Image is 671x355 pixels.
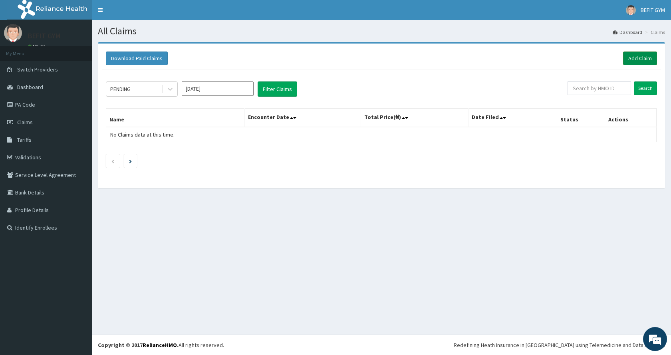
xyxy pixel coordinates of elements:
input: Search by HMO ID [568,81,631,95]
img: d_794563401_company_1708531726252_794563401 [15,40,32,60]
a: Previous page [111,157,115,165]
strong: Copyright © 2017 . [98,341,179,349]
footer: All rights reserved. [92,335,671,355]
a: RelianceHMO [143,341,177,349]
button: Filter Claims [258,81,297,97]
th: Name [106,109,245,127]
a: Next page [129,157,132,165]
img: User Image [4,24,22,42]
input: Select Month and Year [182,81,254,96]
th: Actions [605,109,657,127]
a: Online [28,44,47,49]
h1: All Claims [98,26,665,36]
th: Total Price(₦) [361,109,468,127]
span: Dashboard [17,83,43,91]
p: BEFIT GYM [28,32,60,40]
th: Encounter Date [245,109,361,127]
a: Add Claim [623,52,657,65]
span: No Claims data at this time. [110,131,175,138]
div: Minimize live chat window [131,4,150,23]
textarea: Type your message and hit 'Enter' [4,218,152,246]
span: Tariffs [17,136,32,143]
div: Chat with us now [42,45,134,55]
th: Date Filed [468,109,557,127]
div: Redefining Heath Insurance in [GEOGRAPHIC_DATA] using Telemedicine and Data Science! [454,341,665,349]
span: BEFIT GYM [641,6,665,14]
span: Claims [17,119,33,126]
span: Switch Providers [17,66,58,73]
button: Download Paid Claims [106,52,168,65]
span: We're online! [46,101,110,181]
input: Search [634,81,657,95]
th: Status [557,109,605,127]
a: Dashboard [613,29,642,36]
li: Claims [643,29,665,36]
div: PENDING [110,85,131,93]
img: User Image [626,5,636,15]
